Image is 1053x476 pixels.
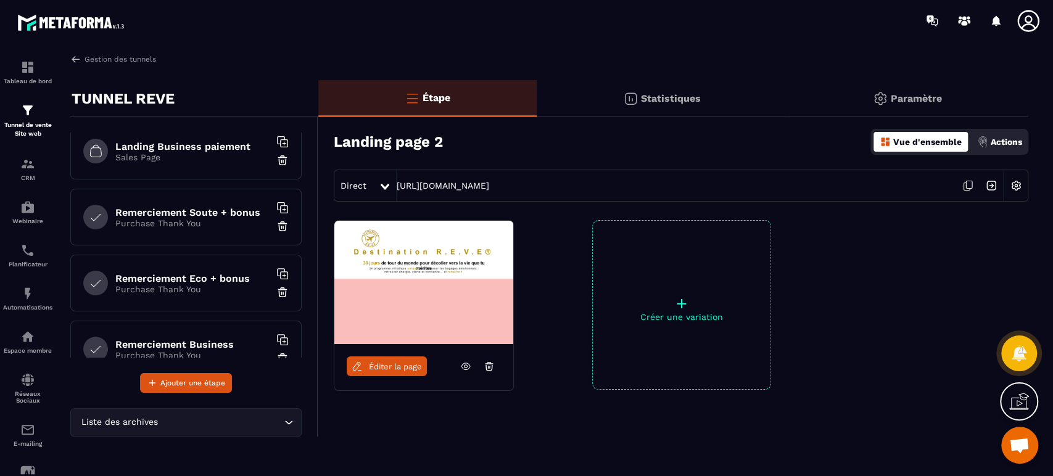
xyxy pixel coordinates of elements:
[115,350,270,360] p: Purchase Thank You
[3,363,52,413] a: social-networksocial-networkRéseaux Sociaux
[20,103,35,118] img: formation
[160,416,281,429] input: Search for option
[115,273,270,284] h6: Remerciement Eco + bonus
[334,133,443,150] h3: Landing page 2
[276,352,289,364] img: trash
[20,329,35,344] img: automations
[593,312,770,322] p: Créer une variation
[1001,427,1038,464] div: Ouvrir le chat
[3,218,52,224] p: Webinaire
[276,220,289,232] img: trash
[3,94,52,147] a: formationformationTunnel de vente Site web
[893,137,962,147] p: Vue d'ensemble
[3,51,52,94] a: formationformationTableau de bord
[70,54,81,65] img: arrow
[20,286,35,301] img: automations
[20,372,35,387] img: social-network
[641,92,701,104] p: Statistiques
[20,243,35,258] img: scheduler
[991,137,1022,147] p: Actions
[369,362,422,371] span: Éditer la page
[3,191,52,234] a: automationsautomationsWebinaire
[72,86,175,111] p: TUNNEL REVE
[20,157,35,171] img: formation
[3,147,52,191] a: formationformationCRM
[3,234,52,277] a: schedulerschedulerPlanificateur
[20,60,35,75] img: formation
[347,356,427,376] a: Éditer la page
[140,373,232,393] button: Ajouter une étape
[397,181,489,191] a: [URL][DOMAIN_NAME]
[115,339,270,350] h6: Remerciement Business
[70,408,302,437] div: Search for option
[341,181,366,191] span: Direct
[276,286,289,298] img: trash
[880,136,891,147] img: dashboard-orange.40269519.svg
[873,91,888,106] img: setting-gr.5f69749f.svg
[423,92,450,104] p: Étape
[3,174,52,181] p: CRM
[977,136,988,147] img: actions.d6e523a2.png
[3,413,52,456] a: emailemailE-mailing
[276,154,289,166] img: trash
[160,377,225,389] span: Ajouter une étape
[3,390,52,404] p: Réseaux Sociaux
[115,152,270,162] p: Sales Page
[115,284,270,294] p: Purchase Thank You
[115,207,270,218] h6: Remerciement Soute + bonus
[115,141,270,152] h6: Landing Business paiement
[17,11,128,34] img: logo
[3,440,52,447] p: E-mailing
[623,91,638,106] img: stats.20deebd0.svg
[3,121,52,138] p: Tunnel de vente Site web
[334,221,513,344] img: image
[115,218,270,228] p: Purchase Thank You
[1004,174,1028,197] img: setting-w.858f3a88.svg
[593,295,770,312] p: +
[3,78,52,84] p: Tableau de bord
[70,54,156,65] a: Gestion des tunnels
[20,422,35,437] img: email
[3,320,52,363] a: automationsautomationsEspace membre
[891,92,942,104] p: Paramètre
[980,174,1003,197] img: arrow-next.bcc2205e.svg
[3,261,52,268] p: Planificateur
[20,200,35,215] img: automations
[3,304,52,311] p: Automatisations
[3,347,52,354] p: Espace membre
[3,277,52,320] a: automationsautomationsAutomatisations
[405,91,419,105] img: bars-o.4a397970.svg
[78,416,160,429] span: Liste des archives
